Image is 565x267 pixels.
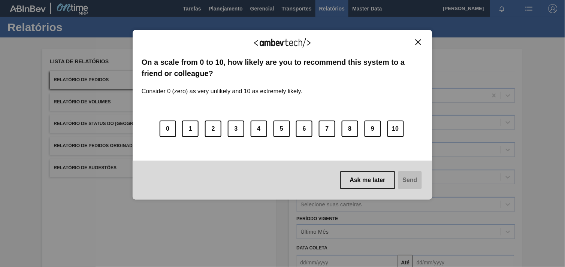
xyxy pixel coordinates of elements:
[342,121,358,137] button: 8
[365,121,381,137] button: 9
[340,171,395,189] button: Ask me later
[296,121,312,137] button: 6
[251,121,267,137] button: 4
[182,121,199,137] button: 1
[228,121,244,137] button: 3
[274,121,290,137] button: 5
[413,39,423,45] button: Close
[387,121,404,137] button: 10
[254,38,311,48] img: Logo Ambevtech
[416,39,421,45] img: Close
[205,121,221,137] button: 2
[160,121,176,137] button: 0
[319,121,335,137] button: 7
[142,79,302,95] label: Consider 0 (zero) as very unlikely and 10 as extremely likely.
[142,57,423,79] label: On a scale from 0 to 10, how likely are you to recommend this system to a friend or colleague?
